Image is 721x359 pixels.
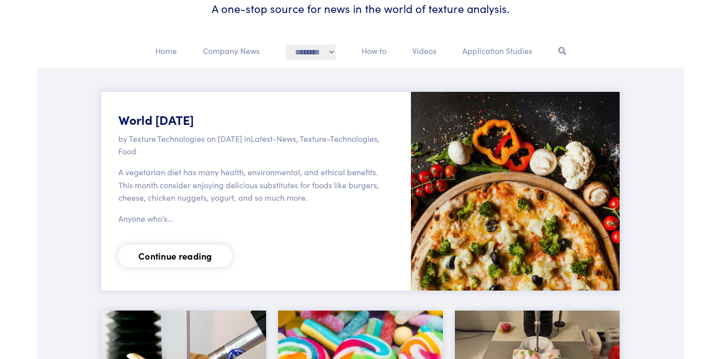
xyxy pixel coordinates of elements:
p: A vegetarian diet has many health, environmental, and ethical benefits. This month consider enjoy... [118,166,382,204]
img: image of pizza [411,92,620,291]
p: Home [155,44,177,57]
p: Videos [412,44,436,57]
p: How to [361,44,386,57]
a: Continue reading [118,245,232,267]
p: Anyone who’s... [118,212,382,225]
h6: A one-stop source for news in the world of texture analysis. [61,1,660,16]
p: by Texture Technologies on [DATE] in [118,132,382,158]
h5: World [DATE] [118,111,382,128]
p: Application Studies [462,44,532,57]
p: Company News [203,44,260,57]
